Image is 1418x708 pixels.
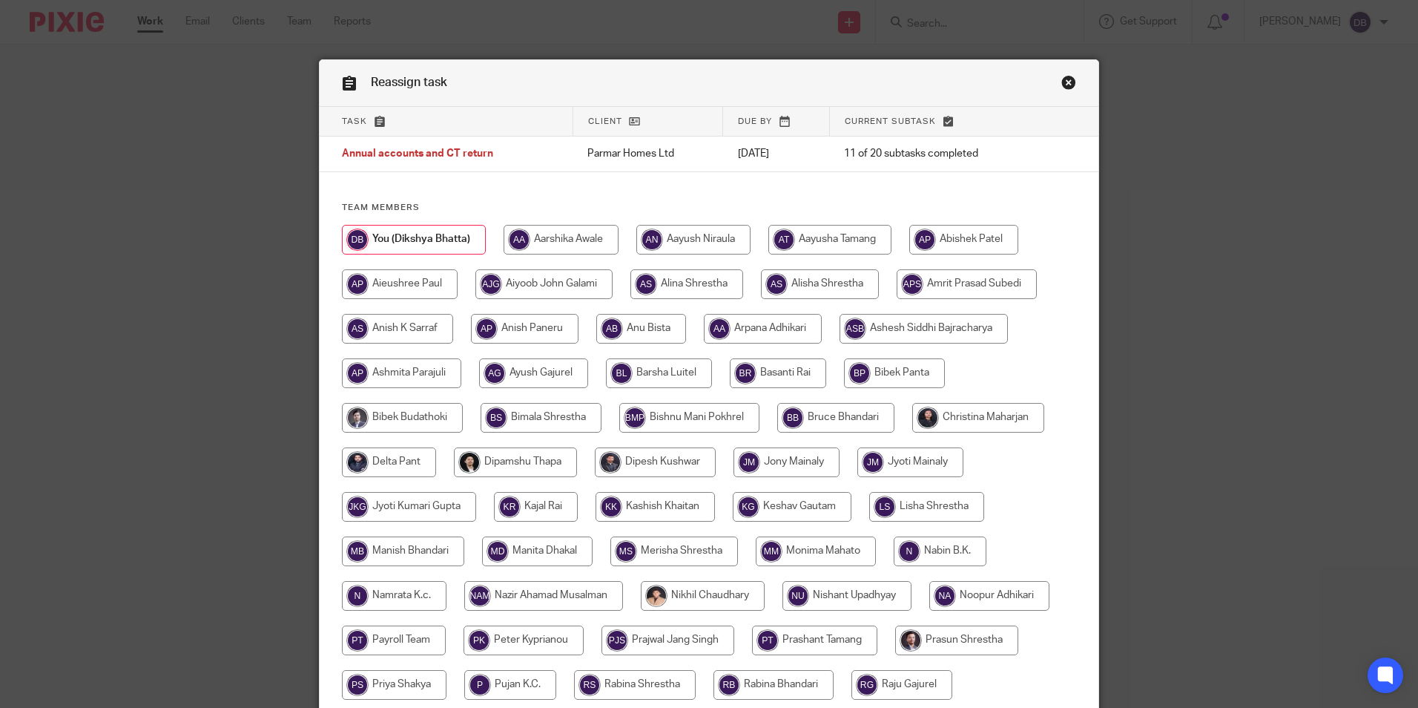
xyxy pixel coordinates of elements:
[342,202,1076,214] h4: Team members
[738,117,772,125] span: Due by
[1061,75,1076,95] a: Close this dialog window
[829,137,1041,172] td: 11 of 20 subtasks completed
[342,117,367,125] span: Task
[342,149,493,160] span: Annual accounts and CT return
[587,146,708,161] p: Parmar Homes Ltd
[738,146,814,161] p: [DATE]
[588,117,622,125] span: Client
[845,117,936,125] span: Current subtask
[371,76,447,88] span: Reassign task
